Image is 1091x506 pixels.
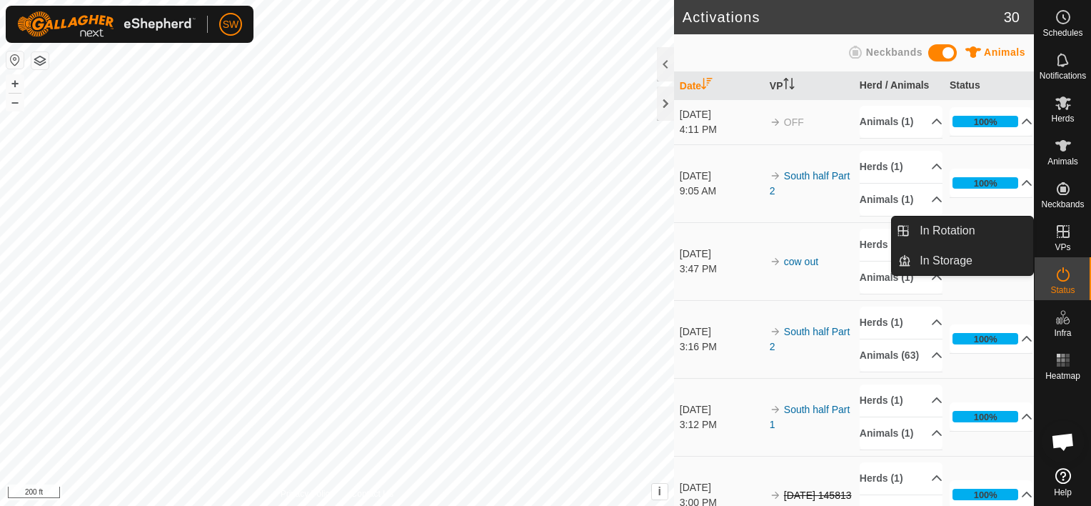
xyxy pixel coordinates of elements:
[223,17,239,32] span: SW
[770,326,850,352] a: South half Part 2
[1042,420,1085,463] a: Open chat
[770,404,850,430] a: South half Part 1
[680,324,763,339] div: [DATE]
[920,252,972,269] span: In Storage
[1050,286,1075,294] span: Status
[866,46,922,58] span: Neckbands
[952,177,1019,189] div: 100%
[6,75,24,92] button: +
[911,217,1033,245] a: In Rotation
[770,326,781,337] img: arrow
[944,72,1034,100] th: Status
[351,487,393,500] a: Contact Us
[658,485,661,497] span: i
[860,229,942,261] p-accordion-header: Herds (1)
[1040,71,1086,80] span: Notifications
[680,107,763,122] div: [DATE]
[911,247,1033,275] a: In Storage
[950,169,1033,197] p-accordion-header: 100%
[974,177,997,190] div: 100%
[984,46,1025,58] span: Animals
[6,94,24,111] button: –
[920,222,975,239] span: In Rotation
[860,462,942,495] p-accordion-header: Herds (1)
[770,256,781,267] img: arrow
[31,52,49,69] button: Map Layers
[783,80,795,91] p-sorticon: Activate to sort
[770,116,781,128] img: arrow
[680,339,763,354] div: 3:16 PM
[974,115,997,129] div: 100%
[950,324,1033,353] p-accordion-header: 100%
[860,151,942,183] p-accordion-header: Herds (1)
[680,262,763,277] div: 3:47 PM
[1055,243,1070,252] span: VPs
[860,339,942,372] p-accordion-header: Animals (63)
[950,107,1033,136] p-accordion-header: 100%
[952,411,1019,422] div: 100%
[784,256,818,267] a: cow out
[770,404,781,415] img: arrow
[770,170,850,197] a: South half Part 2
[17,11,196,37] img: Gallagher Logo
[974,332,997,346] div: 100%
[680,402,763,417] div: [DATE]
[680,480,763,495] div: [DATE]
[784,116,804,128] span: OFF
[701,80,713,91] p-sorticon: Activate to sort
[1004,6,1020,28] span: 30
[1041,200,1084,209] span: Neckbands
[860,307,942,339] p-accordion-header: Herds (1)
[1054,329,1071,337] span: Infra
[974,488,997,502] div: 100%
[1035,462,1091,502] a: Help
[6,51,24,69] button: Reset Map
[680,417,763,432] div: 3:12 PM
[860,184,942,216] p-accordion-header: Animals (1)
[683,9,1004,26] h2: Activations
[1047,157,1078,166] span: Animals
[770,490,781,501] img: arrow
[1042,29,1082,37] span: Schedules
[680,247,763,262] div: [DATE]
[1054,488,1072,497] span: Help
[860,385,942,417] p-accordion-header: Herds (1)
[680,122,763,137] div: 4:11 PM
[950,402,1033,431] p-accordion-header: 100%
[952,489,1019,500] div: 100%
[892,217,1033,245] li: In Rotation
[860,262,942,294] p-accordion-header: Animals (1)
[974,410,997,424] div: 100%
[952,333,1019,344] div: 100%
[652,484,668,500] button: i
[680,169,763,184] div: [DATE]
[680,184,763,199] div: 9:05 AM
[770,170,781,182] img: arrow
[281,487,334,500] a: Privacy Policy
[854,72,944,100] th: Herd / Animals
[674,72,764,100] th: Date
[764,72,854,100] th: VP
[1045,372,1080,380] span: Heatmap
[1051,114,1074,123] span: Herds
[860,417,942,450] p-accordion-header: Animals (1)
[784,490,852,501] s: [DATE] 145813
[860,106,942,138] p-accordion-header: Animals (1)
[892,247,1033,275] li: In Storage
[952,116,1019,127] div: 100%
